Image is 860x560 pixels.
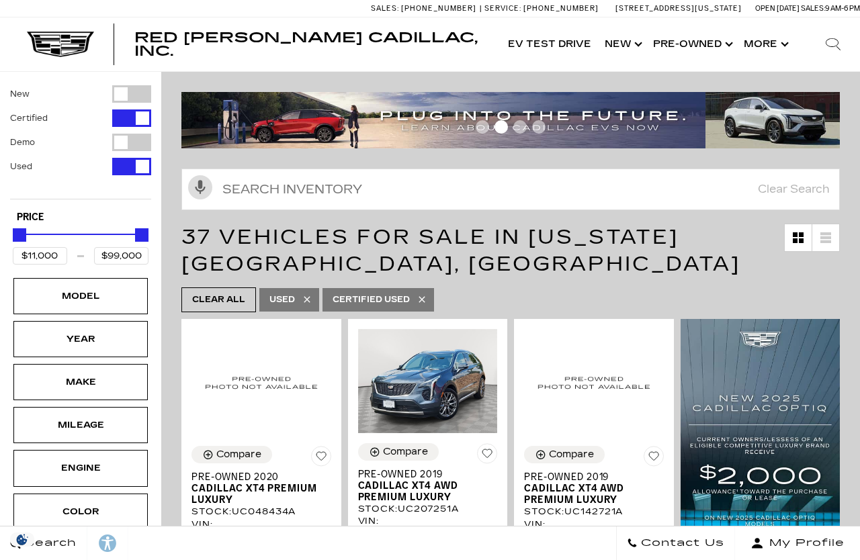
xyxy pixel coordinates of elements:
div: MileageMileage [13,407,148,443]
img: 2020 Cadillac XT4 Premium Luxury [191,329,331,436]
div: Model [47,289,114,304]
a: Pre-Owned 2019Cadillac XT4 AWD Premium Luxury [358,469,498,503]
button: Compare Vehicle [191,446,272,463]
div: ModelModel [13,278,148,314]
section: Click to Open Cookie Consent Modal [7,532,38,547]
span: Search [21,534,77,553]
span: Service: [484,4,521,13]
label: New [10,87,30,101]
div: VIN: [US_VEHICLE_IDENTIFICATION_NUMBER] [358,515,498,539]
button: More [737,17,793,71]
span: Go to slide 1 [476,120,489,134]
img: Cadillac Dark Logo with Cadillac White Text [27,32,94,57]
span: Open [DATE] [755,4,800,13]
a: [STREET_ADDRESS][US_STATE] [615,4,742,13]
div: Filter by Vehicle Type [10,85,151,199]
img: ev-blog-post-banners4 [181,92,705,148]
div: Maximum Price [135,228,148,242]
div: Price [13,224,148,265]
span: Sales: [371,4,399,13]
span: Clear All [192,291,245,308]
span: Go to slide 2 [494,120,508,134]
svg: Click to toggle on voice search [188,175,212,199]
div: ColorColor [13,494,148,530]
div: MakeMake [13,364,148,400]
span: Go to slide 3 [513,120,527,134]
span: Cadillac XT4 AWD Premium Luxury [524,483,654,506]
input: Search Inventory [181,169,840,210]
span: [PHONE_NUMBER] [523,4,599,13]
div: Make [47,375,114,389]
span: Used [269,291,295,308]
img: Opt-Out Icon [7,532,38,547]
a: Pre-Owned [646,17,737,71]
div: Compare [216,449,261,461]
a: Contact Us [616,526,735,560]
a: New [598,17,646,71]
button: Open user profile menu [735,526,860,560]
div: YearYear [13,321,148,357]
div: Stock : UC142721A [524,506,664,518]
div: Mileage [47,418,114,432]
label: Demo [10,136,35,149]
span: Pre-Owned 2019 [358,469,488,480]
span: Cadillac XT4 AWD Premium Luxury [358,480,488,503]
a: Pre-Owned 2020Cadillac XT4 Premium Luxury [191,471,331,506]
div: Engine [47,461,114,475]
span: Red [PERSON_NAME] Cadillac, Inc. [134,30,478,59]
label: Used [10,160,32,173]
div: Year [47,332,114,346]
a: Sales: [PHONE_NUMBER] [371,5,480,12]
button: Save Vehicle [644,446,664,471]
input: Minimum [13,247,67,265]
span: Sales: [801,4,825,13]
h5: Price [17,212,144,224]
div: Stock : UC048434A [191,506,331,518]
button: Compare Vehicle [358,443,439,461]
span: Pre-Owned 2020 [191,471,321,483]
input: Maximum [94,247,148,265]
label: Certified [10,111,48,125]
img: 2019 Cadillac XT4 AWD Premium Luxury [358,329,498,434]
span: 9 AM-6 PM [825,4,860,13]
div: Color [47,504,114,519]
span: Certified Used [333,291,410,308]
a: Red [PERSON_NAME] Cadillac, Inc. [134,31,488,58]
a: EV Test Drive [501,17,598,71]
div: Compare [383,446,428,458]
div: Compare [549,449,594,461]
img: 2019 Cadillac XT4 AWD Premium Luxury [524,329,664,436]
span: Pre-Owned 2019 [524,471,654,483]
div: VIN: [US_VEHICLE_IDENTIFICATION_NUMBER] [191,518,331,543]
button: Compare Vehicle [524,446,605,463]
span: 37 Vehicles for Sale in [US_STATE][GEOGRAPHIC_DATA], [GEOGRAPHIC_DATA] [181,225,740,276]
a: Service: [PHONE_NUMBER] [480,5,602,12]
span: Cadillac XT4 Premium Luxury [191,483,321,506]
div: VIN: [US_VEHICLE_IDENTIFICATION_NUMBER] [524,518,664,543]
span: Go to slide 4 [532,120,546,134]
span: Contact Us [638,534,724,553]
button: Save Vehicle [477,443,497,469]
button: Save Vehicle [311,446,331,471]
span: My Profile [764,534,845,553]
a: Pre-Owned 2019Cadillac XT4 AWD Premium Luxury [524,471,664,506]
div: Stock : UC207251A [358,503,498,515]
div: EngineEngine [13,450,148,486]
div: Minimum Price [13,228,26,242]
span: [PHONE_NUMBER] [401,4,476,13]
